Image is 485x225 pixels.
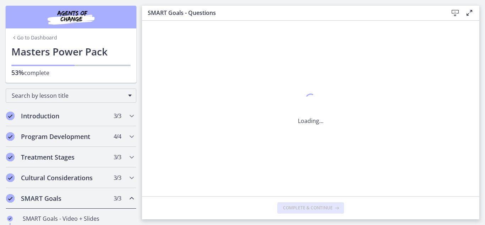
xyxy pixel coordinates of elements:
span: 53% [11,68,24,77]
i: Completed [6,173,15,182]
h3: SMART Goals - Questions [148,9,437,17]
span: Complete & continue [283,205,333,211]
h2: SMART Goals [21,194,108,203]
i: Completed [6,132,15,141]
i: Completed [6,112,15,120]
button: Complete & continue [277,202,344,214]
h2: Program Development [21,132,108,141]
i: Completed [6,194,15,203]
div: Search by lesson title [6,89,136,103]
div: 1 [298,92,323,108]
h2: Introduction [21,112,108,120]
p: complete [11,68,131,77]
h2: Treatment Stages [21,153,108,161]
img: Agents of Change [28,9,114,26]
p: Loading... [298,117,323,125]
span: 3 / 3 [114,153,121,161]
span: 3 / 3 [114,194,121,203]
span: 3 / 3 [114,173,121,182]
h1: Masters Power Pack [11,44,131,59]
a: Go to Dashboard [11,34,57,41]
i: Completed [7,216,13,221]
span: 4 / 4 [114,132,121,141]
i: Completed [6,153,15,161]
h2: Cultural Considerations [21,173,108,182]
span: 3 / 3 [114,112,121,120]
span: Search by lesson title [12,92,125,100]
